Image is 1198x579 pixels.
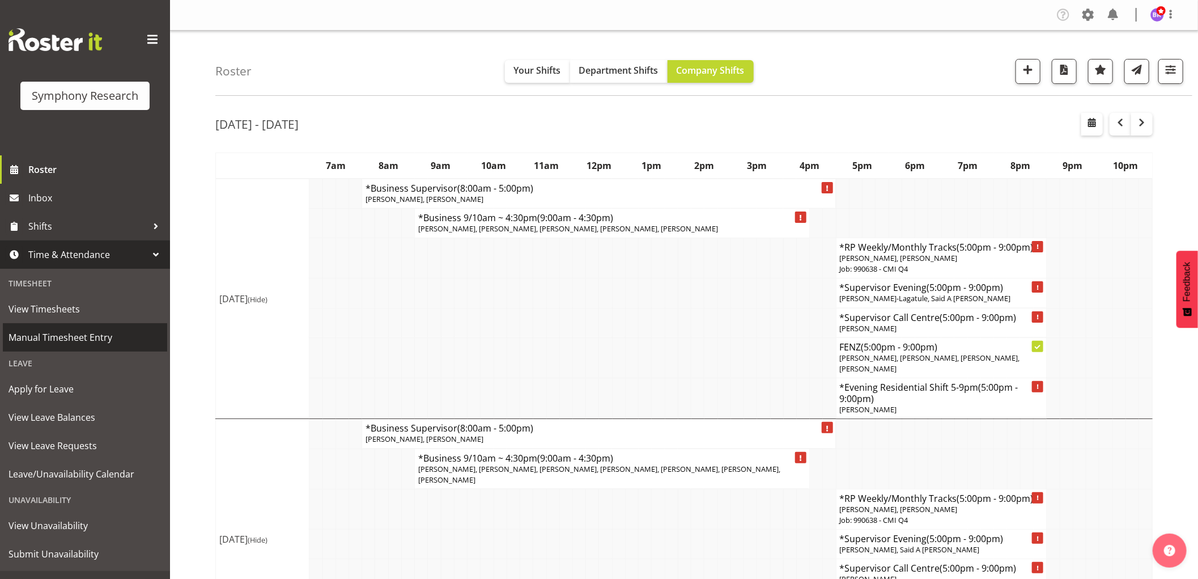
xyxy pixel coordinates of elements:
span: Feedback [1182,262,1192,302]
a: Leave/Unavailability Calendar [3,460,167,488]
span: View Timesheets [9,301,162,318]
span: Submit Unavailability [9,546,162,563]
a: View Unavailability [3,512,167,540]
th: 10pm [1099,153,1153,179]
span: [PERSON_NAME] [840,404,897,415]
span: Leave/Unavailability Calendar [9,466,162,483]
img: Rosterit website logo [9,28,102,51]
span: [PERSON_NAME], Said A [PERSON_NAME] [840,544,980,555]
th: 10am [468,153,520,179]
span: (9:00am - 4:30pm) [537,452,613,464]
span: (5:00pm - 9:00pm) [927,532,1004,545]
button: Highlight an important date within the roster. [1088,59,1113,84]
td: [DATE] [216,179,309,419]
span: (5:00pm - 9:00pm) [927,281,1004,294]
th: 5pm [836,153,889,179]
span: (5:00pm - 9:00pm) [940,562,1017,574]
span: View Leave Balances [9,409,162,426]
a: Submit Unavailability [3,540,167,568]
span: (5:00pm - 9:00pm) [957,492,1034,505]
a: Manual Timesheet Entry [3,323,167,352]
span: [PERSON_NAME], [PERSON_NAME], [PERSON_NAME], [PERSON_NAME], [PERSON_NAME], [PERSON_NAME], [PERSON... [418,464,780,485]
th: 8pm [994,153,1047,179]
th: 7pm [941,153,994,179]
span: [PERSON_NAME], [PERSON_NAME], [PERSON_NAME], [PERSON_NAME] [840,353,1020,374]
span: Your Shifts [514,64,561,77]
span: (9:00am - 4:30pm) [537,212,613,224]
a: View Leave Balances [3,403,167,432]
button: Feedback - Show survey [1176,251,1198,328]
span: [PERSON_NAME], [PERSON_NAME], [PERSON_NAME], [PERSON_NAME], [PERSON_NAME] [418,223,718,234]
span: [PERSON_NAME]-Lagatule, Said A [PERSON_NAME] [840,293,1011,303]
span: (Hide) [248,535,267,545]
h4: *RP Weekly/Monthly Tracks [840,242,1043,253]
span: [PERSON_NAME] [840,323,897,333]
a: Apply for Leave [3,375,167,403]
button: Department Shifts [570,60,668,83]
span: [PERSON_NAME], [PERSON_NAME] [840,504,958,514]
span: Manual Timesheet Entry [9,329,162,346]
span: Roster [28,161,164,178]
span: View Leave Requests [9,437,162,454]
th: 8am [362,153,415,179]
button: Download a PDF of the roster according to the set date range. [1052,59,1077,84]
h4: *Supervisor Call Centre [840,563,1043,574]
h4: *Business Supervisor [366,422,832,434]
h4: *Business 9/10am ~ 4:30pm [418,212,806,223]
button: Add a new shift [1016,59,1040,84]
button: Select a specific date within the roster. [1081,113,1103,136]
span: Shifts [28,218,147,235]
span: (8:00am - 5:00pm) [457,422,533,434]
h4: *Supervisor Call Centre [840,312,1043,323]
h4: *Business 9/10am ~ 4:30pm [418,453,806,464]
th: 9pm [1047,153,1099,179]
th: 1pm [625,153,678,179]
th: 4pm [783,153,836,179]
span: (5:00pm - 9:00pm) [957,241,1034,253]
h4: FENZ [840,341,1043,353]
span: (Hide) [248,294,267,305]
h4: *Evening Residential Shift 5-9pm [840,382,1043,404]
span: [PERSON_NAME], [PERSON_NAME] [366,194,483,204]
span: (5:00pm - 9:00pm) [940,311,1017,324]
th: 2pm [678,153,730,179]
p: Job: 990638 - CMI Q4 [840,264,1043,274]
div: Symphony Research [32,87,138,104]
span: [PERSON_NAME], [PERSON_NAME] [366,434,483,444]
h4: *Supervisor Evening [840,282,1043,293]
span: Company Shifts [677,64,745,77]
div: Timesheet [3,272,167,295]
span: (8:00am - 5:00pm) [457,182,533,195]
button: Company Shifts [668,60,754,83]
span: Inbox [28,189,164,206]
span: Apply for Leave [9,381,162,398]
h4: *RP Weekly/Monthly Tracks [840,493,1043,504]
p: Job: 990638 - CMI Q4 [840,515,1043,526]
span: View Unavailability [9,517,162,534]
span: (5:00pm - 9:00pm) [840,381,1018,405]
a: View Timesheets [3,295,167,323]
th: 9am [415,153,468,179]
th: 12pm [572,153,625,179]
button: Send a list of all shifts for the selected filtered period to all rostered employees. [1124,59,1149,84]
span: Department Shifts [579,64,659,77]
th: 11am [520,153,573,179]
button: Your Shifts [505,60,570,83]
img: help-xxl-2.png [1164,545,1175,556]
th: 7am [309,153,362,179]
button: Filter Shifts [1158,59,1183,84]
span: Time & Attendance [28,246,147,263]
th: 6pm [889,153,941,179]
img: bhavik-kanna1260.jpg [1150,8,1164,22]
h4: *Business Supervisor [366,183,832,194]
div: Unavailability [3,488,167,512]
a: View Leave Requests [3,432,167,460]
h4: Roster [215,65,252,78]
th: 3pm [730,153,783,179]
span: [PERSON_NAME], [PERSON_NAME] [840,253,958,263]
span: (5:00pm - 9:00pm) [861,341,938,353]
div: Leave [3,352,167,375]
h2: [DATE] - [DATE] [215,117,299,132]
h4: *Supervisor Evening [840,533,1043,544]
